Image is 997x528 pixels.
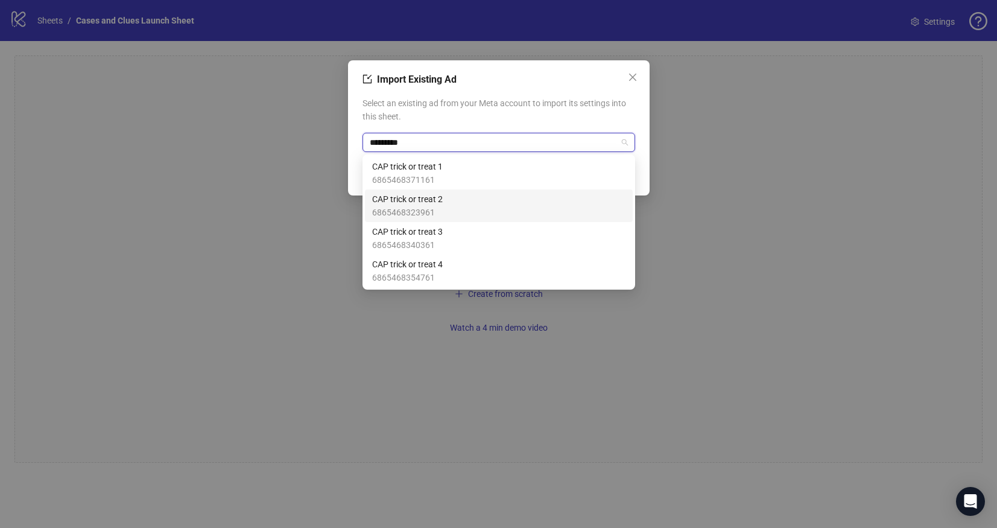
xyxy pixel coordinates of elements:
span: 6865468323961 [372,206,443,219]
span: CAP trick or treat 2 [372,192,443,206]
span: 6865468354761 [372,271,443,284]
span: 6865468340361 [372,238,443,252]
span: Select an existing ad from your Meta account to import its settings into this sheet. [362,97,635,123]
button: Close [623,68,642,87]
span: 6865468371161 [372,173,443,186]
div: Open Intercom Messenger [956,487,985,516]
span: Import Existing Ad [377,74,457,85]
div: CAP trick or treat 2 [365,189,633,222]
span: CAP trick or treat 4 [372,258,443,271]
div: CAP trick or treat 3 [365,222,633,255]
div: CAP trick or treat 4 [365,255,633,287]
span: import [362,74,372,84]
span: CAP trick or treat 3 [372,225,443,238]
span: close [628,72,638,82]
div: CAP trick or treat 1 [365,157,633,189]
span: CAP trick or treat 1 [372,160,443,173]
